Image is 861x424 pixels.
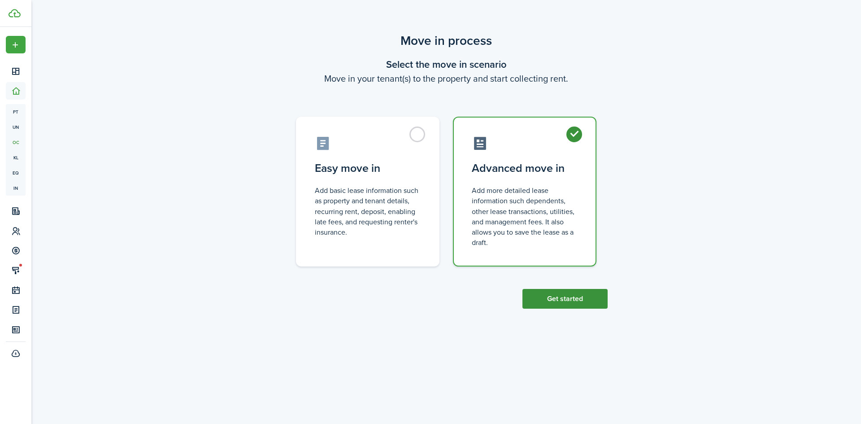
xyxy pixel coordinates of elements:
[285,31,608,50] scenario-title: Move in process
[315,185,421,237] control-radio-card-description: Add basic lease information such as property and tenant details, recurring rent, deposit, enablin...
[285,57,608,72] wizard-step-header-title: Select the move in scenario
[6,135,26,150] a: oc
[6,150,26,165] a: kl
[285,72,608,85] wizard-step-header-description: Move in your tenant(s) to the property and start collecting rent.
[6,119,26,135] a: un
[6,36,26,53] button: Open menu
[6,180,26,196] a: in
[6,104,26,119] a: pt
[315,160,421,176] control-radio-card-title: Easy move in
[6,165,26,180] a: eq
[472,185,578,248] control-radio-card-description: Add more detailed lease information such dependents, other lease transactions, utilities, and man...
[9,9,21,17] img: TenantCloud
[472,160,578,176] control-radio-card-title: Advanced move in
[522,289,608,309] button: Get started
